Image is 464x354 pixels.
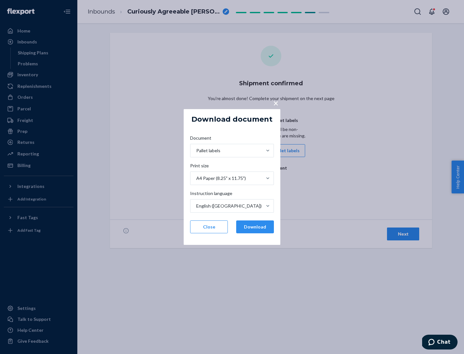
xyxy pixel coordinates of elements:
span: Instruction language [190,190,232,199]
h5: Download document [191,116,273,123]
button: Close [190,220,228,233]
iframe: Opens a widget where you can chat to one of our agents [422,335,458,351]
input: Instruction languageEnglish ([GEOGRAPHIC_DATA]) [196,203,196,209]
span: Document [190,135,211,144]
div: Pallet labels [196,147,220,154]
input: DocumentPallet labels [196,147,196,154]
div: English ([GEOGRAPHIC_DATA]) [196,203,262,209]
span: Print size [190,163,209,172]
button: Download [236,220,274,233]
input: Print sizeA4 Paper (8.25" x 11.75") [196,175,196,182]
span: × [273,98,278,108]
div: A4 Paper (8.25" x 11.75") [196,175,246,182]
